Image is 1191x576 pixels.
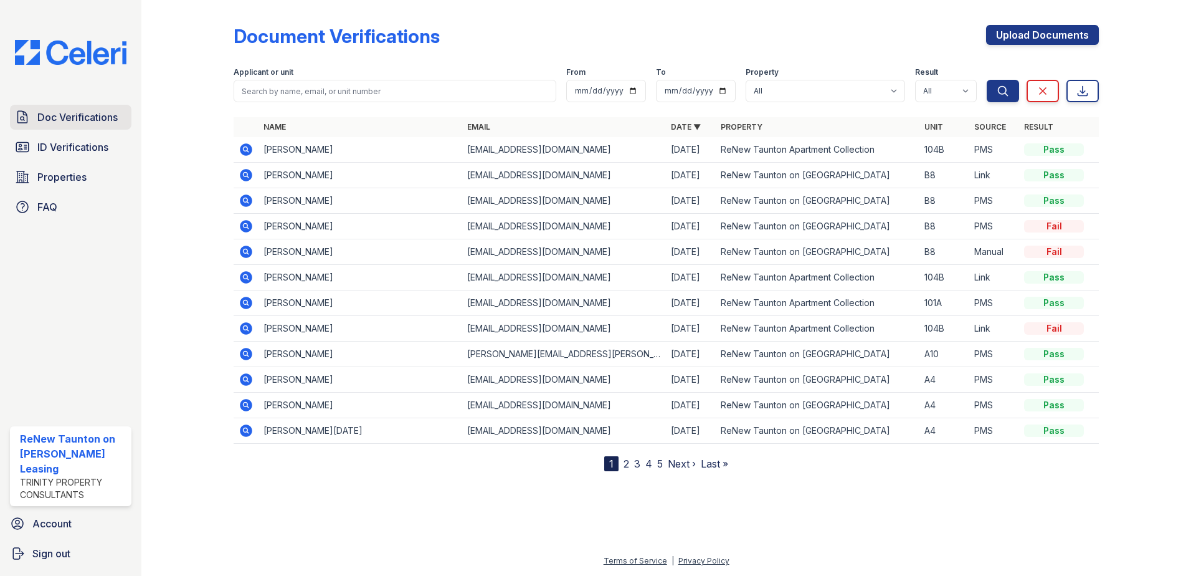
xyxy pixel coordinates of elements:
[915,67,938,77] label: Result
[666,265,716,290] td: [DATE]
[5,541,136,566] button: Sign out
[716,163,919,188] td: ReNew Taunton on [GEOGRAPHIC_DATA]
[462,137,666,163] td: [EMAIL_ADDRESS][DOMAIN_NAME]
[969,418,1019,444] td: PMS
[969,393,1019,418] td: PMS
[32,516,72,531] span: Account
[1024,220,1084,233] div: Fail
[462,188,666,214] td: [EMAIL_ADDRESS][DOMAIN_NAME]
[1024,399,1084,411] div: Pass
[716,393,919,418] td: ReNew Taunton on [GEOGRAPHIC_DATA]
[671,556,674,565] div: |
[467,122,490,132] a: Email
[259,265,462,290] td: [PERSON_NAME]
[259,239,462,265] td: [PERSON_NAME]
[234,25,440,47] div: Document Verifications
[657,458,663,470] a: 5
[259,367,462,393] td: [PERSON_NAME]
[634,458,640,470] a: 3
[969,290,1019,316] td: PMS
[259,316,462,342] td: [PERSON_NAME]
[919,393,969,418] td: A4
[969,342,1019,367] td: PMS
[37,140,108,155] span: ID Verifications
[666,393,716,418] td: [DATE]
[462,316,666,342] td: [EMAIL_ADDRESS][DOMAIN_NAME]
[986,25,1099,45] a: Upload Documents
[969,367,1019,393] td: PMS
[10,105,131,130] a: Doc Verifications
[1024,271,1084,284] div: Pass
[924,122,943,132] a: Unit
[969,239,1019,265] td: Manual
[259,418,462,444] td: [PERSON_NAME][DATE]
[919,239,969,265] td: B8
[668,458,696,470] a: Next ›
[624,458,629,470] a: 2
[1024,143,1084,156] div: Pass
[656,67,666,77] label: To
[919,137,969,163] td: 104B
[666,188,716,214] td: [DATE]
[746,67,779,77] label: Property
[462,342,666,367] td: [PERSON_NAME][EMAIL_ADDRESS][PERSON_NAME][DOMAIN_NAME]
[919,163,969,188] td: B8
[1024,348,1084,360] div: Pass
[1024,246,1084,258] div: Fail
[259,163,462,188] td: [PERSON_NAME]
[666,418,716,444] td: [DATE]
[671,122,701,132] a: Date ▼
[5,511,136,536] a: Account
[259,188,462,214] td: [PERSON_NAME]
[259,393,462,418] td: [PERSON_NAME]
[10,135,131,160] a: ID Verifications
[969,214,1019,239] td: PMS
[462,265,666,290] td: [EMAIL_ADDRESS][DOMAIN_NAME]
[721,122,762,132] a: Property
[462,367,666,393] td: [EMAIL_ADDRESS][DOMAIN_NAME]
[716,316,919,342] td: ReNew Taunton Apartment Collection
[666,137,716,163] td: [DATE]
[969,188,1019,214] td: PMS
[716,137,919,163] td: ReNew Taunton Apartment Collection
[234,67,293,77] label: Applicant or unit
[919,265,969,290] td: 104B
[1024,122,1053,132] a: Result
[37,110,118,125] span: Doc Verifications
[716,214,919,239] td: ReNew Taunton on [GEOGRAPHIC_DATA]
[10,194,131,219] a: FAQ
[969,265,1019,290] td: Link
[716,290,919,316] td: ReNew Taunton Apartment Collection
[666,342,716,367] td: [DATE]
[1024,425,1084,437] div: Pass
[566,67,586,77] label: From
[666,214,716,239] td: [DATE]
[259,342,462,367] td: [PERSON_NAME]
[969,137,1019,163] td: PMS
[716,342,919,367] td: ReNew Taunton on [GEOGRAPHIC_DATA]
[37,199,57,214] span: FAQ
[919,214,969,239] td: B8
[259,290,462,316] td: [PERSON_NAME]
[666,290,716,316] td: [DATE]
[5,40,136,65] img: CE_Logo_Blue-a8612792a0a2168367f1c8372b55b34899dd931a85d93a1a3d3e32e68fde9ad4.png
[666,367,716,393] td: [DATE]
[716,265,919,290] td: ReNew Taunton Apartment Collection
[1024,373,1084,386] div: Pass
[716,367,919,393] td: ReNew Taunton on [GEOGRAPHIC_DATA]
[666,316,716,342] td: [DATE]
[919,418,969,444] td: A4
[259,214,462,239] td: [PERSON_NAME]
[701,458,728,470] a: Last »
[919,188,969,214] td: B8
[259,137,462,163] td: [PERSON_NAME]
[462,290,666,316] td: [EMAIL_ADDRESS][DOMAIN_NAME]
[919,342,969,367] td: A10
[604,456,619,471] div: 1
[1024,322,1084,335] div: Fail
[666,239,716,265] td: [DATE]
[716,239,919,265] td: ReNew Taunton on [GEOGRAPHIC_DATA]
[37,170,87,185] span: Properties
[462,239,666,265] td: [EMAIL_ADDRESS][DOMAIN_NAME]
[974,122,1006,132] a: Source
